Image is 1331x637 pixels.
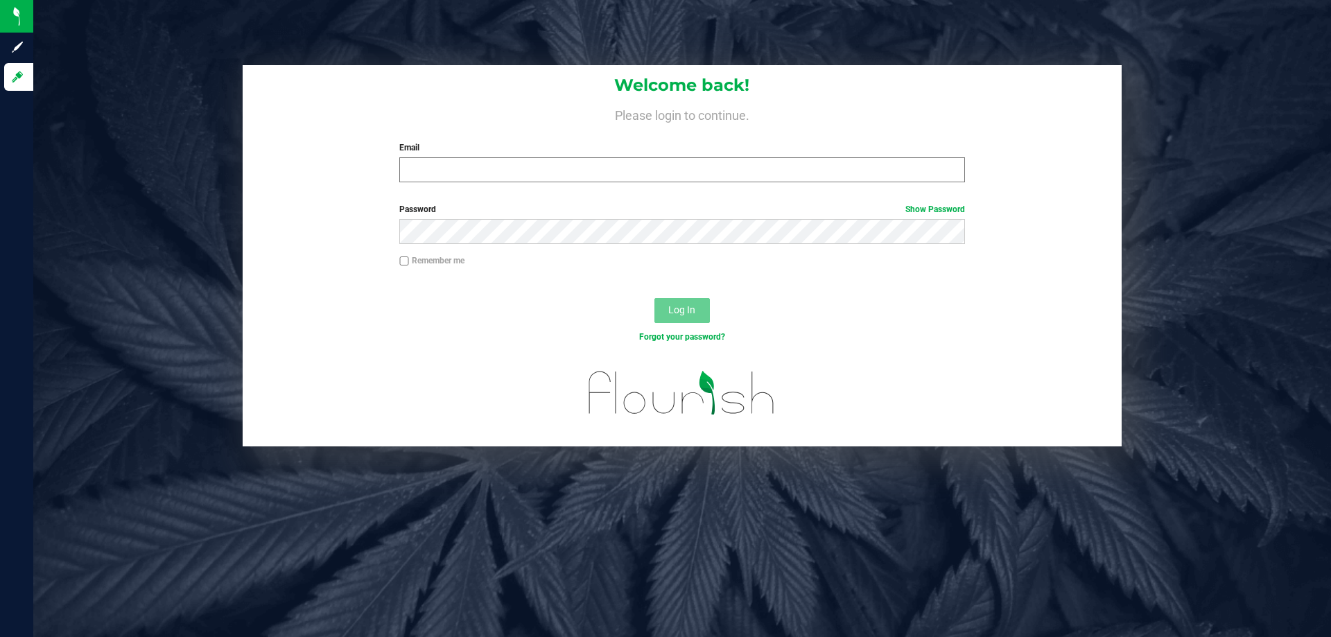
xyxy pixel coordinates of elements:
[639,332,725,342] a: Forgot your password?
[668,304,695,315] span: Log In
[399,204,436,214] span: Password
[243,76,1122,94] h1: Welcome back!
[399,256,409,266] input: Remember me
[10,70,24,84] inline-svg: Log in
[905,204,965,214] a: Show Password
[399,141,964,154] label: Email
[399,254,464,267] label: Remember me
[654,298,710,323] button: Log In
[243,105,1122,122] h4: Please login to continue.
[572,358,792,428] img: flourish_logo.svg
[10,40,24,54] inline-svg: Sign up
